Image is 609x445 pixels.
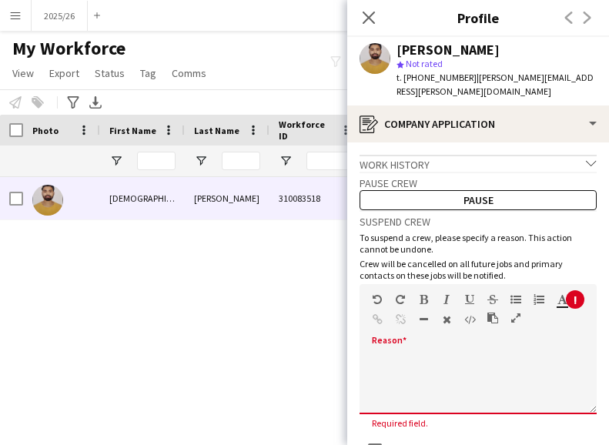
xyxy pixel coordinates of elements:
[406,58,443,69] span: Not rated
[372,293,383,306] button: Undo
[395,293,406,306] button: Redo
[166,63,212,83] a: Comms
[222,152,260,170] input: Last Name Filter Input
[418,313,429,326] button: Horizontal Line
[279,154,293,168] button: Open Filter Menu
[49,66,79,80] span: Export
[95,66,125,80] span: Status
[89,63,131,83] a: Status
[134,63,162,83] a: Tag
[306,152,353,170] input: Workforce ID Filter Input
[397,72,594,97] span: | [PERSON_NAME][EMAIL_ADDRESS][PERSON_NAME][DOMAIN_NAME]
[12,66,34,80] span: View
[86,93,105,112] app-action-btn: Export XLSX
[12,37,125,60] span: My Workforce
[269,177,362,219] div: 310083518
[534,293,544,306] button: Ordered List
[510,312,521,324] button: Fullscreen
[172,66,206,80] span: Comms
[360,190,597,210] button: Pause
[137,152,176,170] input: First Name Filter Input
[487,312,498,324] button: Paste as plain text
[360,232,597,255] p: To suspend a crew, please specify a reason. This action cannot be undone.
[360,417,440,429] span: Required field.
[441,293,452,306] button: Italic
[418,293,429,306] button: Bold
[464,313,475,326] button: HTML Code
[487,293,498,306] button: Strikethrough
[185,177,269,219] div: [PERSON_NAME]
[360,176,597,190] h3: Pause crew
[32,1,88,31] button: 2025/26
[347,105,609,142] div: Company application
[32,125,59,136] span: Photo
[100,177,185,219] div: [DEMOGRAPHIC_DATA]
[360,258,597,281] p: Crew will be cancelled on all future jobs and primary contacts on these jobs will be notified.
[347,8,609,28] h3: Profile
[194,125,239,136] span: Last Name
[279,119,334,142] span: Workforce ID
[397,72,477,83] span: t. [PHONE_NUMBER]
[360,215,597,229] h3: Suspend crew
[397,43,500,57] div: [PERSON_NAME]
[194,154,208,168] button: Open Filter Menu
[64,93,82,112] app-action-btn: Advanced filters
[140,66,156,80] span: Tag
[360,155,597,172] div: Work history
[441,313,452,326] button: Clear Formatting
[6,63,40,83] a: View
[510,293,521,306] button: Unordered List
[109,154,123,168] button: Open Filter Menu
[43,63,85,83] a: Export
[557,293,567,306] button: Text Color
[109,125,156,136] span: First Name
[464,293,475,306] button: Underline
[32,185,63,216] img: Vaibhav Bramhe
